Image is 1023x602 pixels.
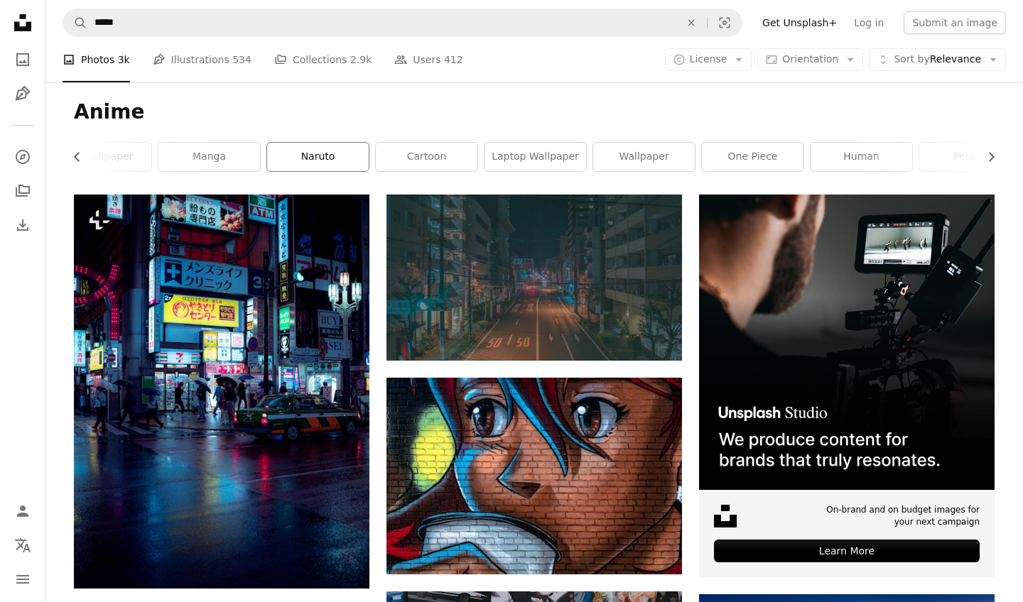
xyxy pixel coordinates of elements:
a: Illustrations [9,80,37,108]
a: Explore [9,143,37,171]
a: human [811,143,912,171]
span: Sort by [894,53,929,65]
a: one piece [702,143,803,171]
a: red blue and yellow abstract painting [386,469,682,482]
button: Visual search [708,9,742,36]
a: naruto [267,143,369,171]
a: person [919,143,1021,171]
h1: Anime [74,99,995,125]
a: wallpaper [593,143,695,171]
img: file-1631678316303-ed18b8b5cb9cimage [714,505,737,527]
button: Sort byRelevance [869,48,1006,71]
a: laptop wallpaper [485,143,586,171]
button: Clear [676,9,707,36]
form: Find visuals sitewide [63,9,742,37]
button: scroll list to the left [74,143,90,171]
button: scroll list to the right [978,143,995,171]
a: 4k wallpaper [50,143,151,171]
a: Get Unsplash+ [754,11,845,34]
button: Menu [9,565,37,593]
a: Log in [845,11,892,34]
a: Photos [9,45,37,74]
a: Log in / Sign up [9,497,37,525]
a: On-brand and on budget images for your next campaignLearn More [699,195,995,577]
a: Illustrations 534 [153,37,251,82]
span: On-brand and on budget images for your next campaign [816,504,980,528]
img: a busy city street at night with neon signs [74,195,369,589]
button: License [665,48,752,71]
button: Language [9,531,37,559]
img: aerial view photography of road between highrise building [386,195,682,361]
img: red blue and yellow abstract painting [386,378,682,574]
span: 534 [232,52,251,67]
img: file-1715652217532-464736461acbimage [699,195,995,490]
span: 412 [444,52,463,67]
a: cartoon [376,143,477,171]
span: License [690,53,727,65]
span: 2.9k [350,52,372,67]
a: Home — Unsplash [9,9,37,40]
button: Orientation [757,48,863,71]
a: a busy city street at night with neon signs [74,385,369,398]
span: Relevance [894,53,981,67]
a: manga [158,143,260,171]
div: Learn More [714,540,980,562]
a: aerial view photography of road between highrise building [386,270,682,283]
span: Orientation [782,53,838,65]
a: Collections 2.9k [274,37,372,82]
a: Collections [9,177,37,205]
button: Submit an image [904,11,1006,34]
a: Download History [9,211,37,239]
a: Users 412 [394,37,462,82]
button: Search Unsplash [63,9,87,36]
